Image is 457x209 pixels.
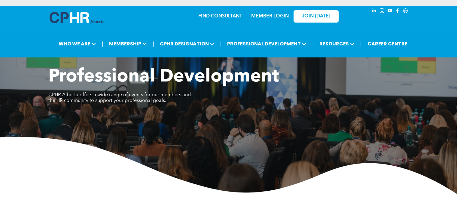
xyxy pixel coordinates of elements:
[57,38,98,49] span: WHO WE ARE
[48,68,279,86] span: Professional Development
[387,8,393,16] a: youtube
[395,8,401,16] a: facebook
[225,38,308,49] span: PROFESSIONAL DEVELOPMENT
[366,38,409,49] a: CAREER CENTRE
[402,8,409,16] a: Social network
[158,38,216,49] span: CPHR DESIGNATION
[220,38,222,50] li: |
[153,38,154,50] li: |
[312,38,314,50] li: |
[318,38,356,49] span: RESOURCES
[360,38,362,50] li: |
[371,8,378,16] a: linkedin
[102,38,103,50] li: |
[107,38,149,49] span: MEMBERSHIP
[251,14,289,19] a: MEMBER LOGIN
[302,14,330,19] span: JOIN [DATE]
[294,10,339,23] a: JOIN [DATE]
[50,12,104,23] img: A blue and white logo for cp alberta
[379,8,385,16] a: instagram
[198,14,242,19] a: FIND CONSULTANT
[48,93,191,103] span: CPHR Alberta offers a wide range of events for our members and the HR community to support your p...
